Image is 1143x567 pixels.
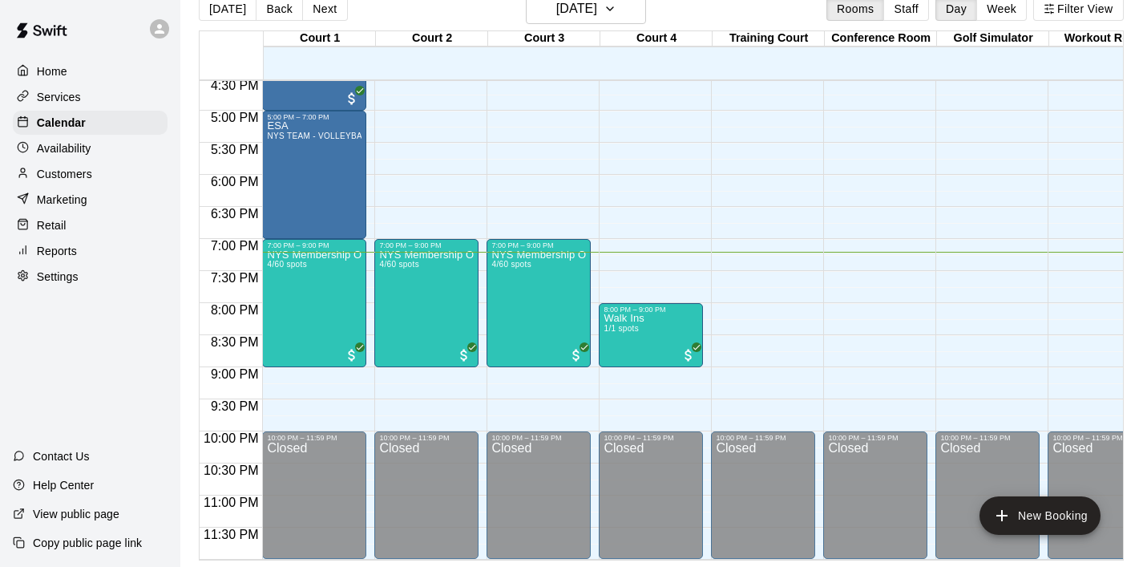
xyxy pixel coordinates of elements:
div: Closed [604,442,698,565]
span: NYS TEAM - VOLLEYBALL (After 3 pm) [267,132,419,140]
div: 10:00 PM – 11:59 PM [379,434,474,442]
div: Court 4 [600,31,713,47]
p: Availability [37,140,91,156]
a: Marketing [13,188,168,212]
div: 7:00 PM – 9:00 PM [379,241,474,249]
a: Services [13,85,168,109]
div: Conference Room [825,31,937,47]
div: 10:00 PM – 11:59 PM [267,434,361,442]
div: 8:00 PM – 9:00 PM [604,306,698,314]
div: 10:00 PM – 11:59 PM [940,434,1035,442]
div: 7:00 PM – 9:00 PM: NYS Membership Open Gym / Drop-Ins [262,239,366,367]
p: Help Center [33,477,94,493]
span: 9:00 PM [207,367,263,381]
span: 11:00 PM [200,496,262,509]
a: Customers [13,162,168,186]
span: All customers have paid [681,347,697,363]
p: View public page [33,506,119,522]
div: 10:00 PM – 11:59 PM: Closed [262,431,366,559]
p: Marketing [37,192,87,208]
a: Reports [13,239,168,263]
p: Settings [37,269,79,285]
a: Retail [13,213,168,237]
div: Closed [491,442,586,565]
span: 10:30 PM [200,464,262,477]
div: Closed [267,442,361,565]
span: 6:00 PM [207,175,263,188]
span: 11:30 PM [200,528,262,541]
div: 10:00 PM – 11:59 PM: Closed [374,431,479,559]
p: Home [37,63,67,79]
div: 10:00 PM – 11:59 PM: Closed [823,431,927,559]
span: 6:30 PM [207,207,263,221]
a: Home [13,59,168,83]
span: 10:00 PM [200,431,262,445]
div: Court 2 [376,31,488,47]
span: 7:00 PM [207,239,263,253]
div: 7:00 PM – 9:00 PM [491,241,586,249]
a: Availability [13,136,168,160]
span: 4:30 PM [207,79,263,92]
div: Golf Simulator [937,31,1049,47]
div: 7:00 PM – 9:00 PM [267,241,361,249]
div: 10:00 PM – 11:59 PM: Closed [487,431,591,559]
span: All customers have paid [344,91,360,107]
p: Contact Us [33,448,90,464]
div: 8:00 PM – 9:00 PM: Walk Ins [599,303,703,367]
div: Court 3 [488,31,600,47]
span: 5:00 PM [207,111,263,124]
span: 8:30 PM [207,335,263,349]
div: 7:00 PM – 9:00 PM: NYS Membership Open Gym / Drop-Ins [374,239,479,367]
p: Services [37,89,81,105]
p: Calendar [37,115,86,131]
div: Closed [379,442,474,565]
div: Closed [716,442,810,565]
span: 4/60 spots filled [267,260,306,269]
div: 10:00 PM – 11:59 PM [604,434,698,442]
span: 9:30 PM [207,399,263,413]
span: 8:00 PM [207,303,263,317]
div: 10:00 PM – 11:59 PM [491,434,586,442]
button: add [979,496,1101,535]
div: 5:00 PM – 7:00 PM: ESA [262,111,366,239]
span: 5:30 PM [207,143,263,156]
div: 10:00 PM – 11:59 PM: Closed [599,431,703,559]
span: 4/60 spots filled [491,260,531,269]
a: Calendar [13,111,168,135]
div: Training Court [713,31,825,47]
div: 10:00 PM – 11:59 PM: Closed [711,431,815,559]
p: Retail [37,217,67,233]
span: 4/60 spots filled [379,260,418,269]
div: Closed [940,442,1035,565]
div: 5:00 PM – 7:00 PM [267,113,361,121]
span: 1/1 spots filled [604,324,639,333]
p: Copy public page link [33,535,142,551]
div: Court 1 [264,31,376,47]
span: All customers have paid [344,347,360,363]
p: Customers [37,166,92,182]
div: 10:00 PM – 11:59 PM [716,434,810,442]
div: 7:00 PM – 9:00 PM: NYS Membership Open Gym / Drop-Ins [487,239,591,367]
p: Reports [37,243,77,259]
span: 7:30 PM [207,271,263,285]
div: 10:00 PM – 11:59 PM [828,434,923,442]
span: All customers have paid [456,347,472,363]
span: All customers have paid [568,347,584,363]
a: Settings [13,265,168,289]
div: 10:00 PM – 11:59 PM: Closed [935,431,1040,559]
div: Closed [828,442,923,565]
